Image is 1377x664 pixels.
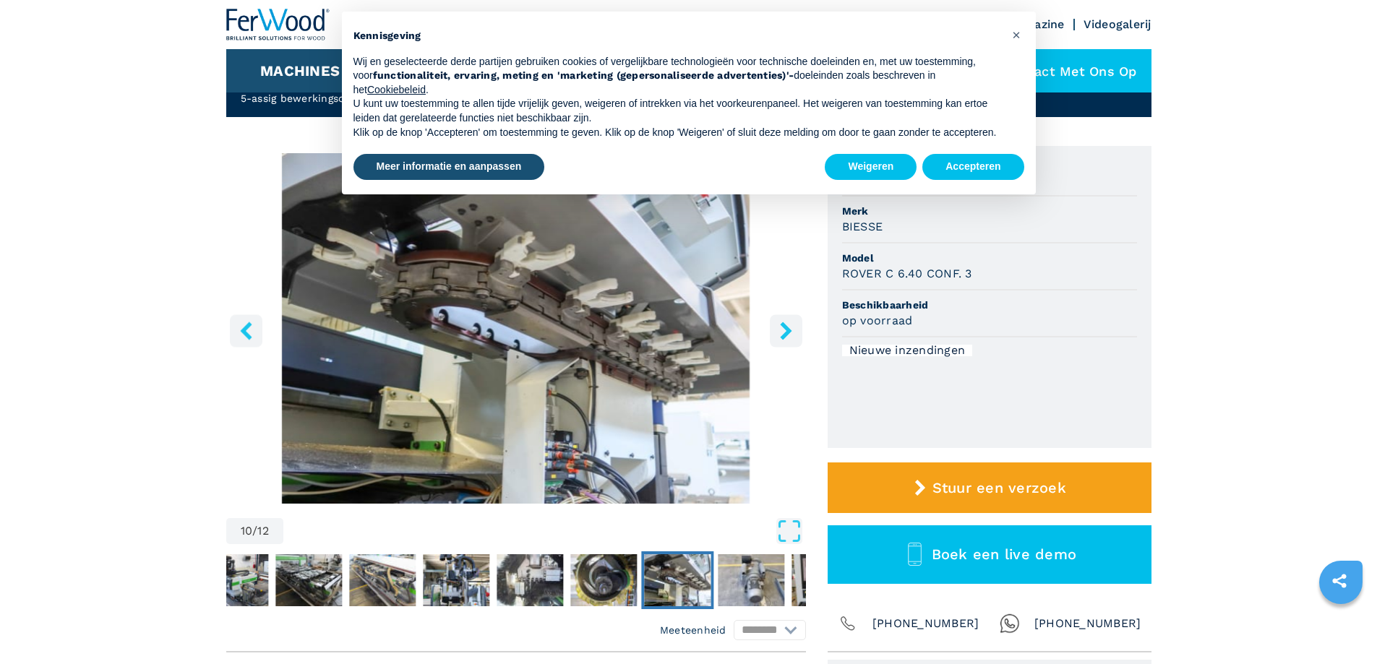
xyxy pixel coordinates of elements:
[202,554,268,606] img: 59301c8a9893ad6b595e76ce157757b2
[1005,23,1029,46] button: Sluit deze melding
[349,554,416,606] img: acc9fdce3f97cfac7115ff071b2aabb9
[945,160,1000,172] font: Accepteren
[353,126,997,138] font: Klik op de knop 'Accepteren' om toestemming te geven. Klik op de knop 'Weigeren' of sluit deze me...
[346,551,419,609] button: Ga naar dia 6
[230,314,262,347] button: linkerknop
[932,546,1077,563] font: Boek een live demo
[257,524,269,538] font: 12
[353,30,421,41] font: Kennisgeving
[1012,26,1021,43] font: ×
[838,613,858,634] img: Telefoon
[226,9,330,40] img: Ferwood
[241,92,382,104] font: 5-assig bewerkingscentrum
[641,551,713,609] button: Ga naar dia 10
[273,551,345,609] button: Ga naar dia 5
[660,624,726,636] font: Meeteenheid
[842,220,883,233] font: BIESSE
[842,299,929,311] font: Beschikbaarheid
[922,154,1024,180] button: Accepteren
[252,524,257,538] font: /
[842,205,869,217] font: Merk
[842,267,972,280] font: ROVER C 6.40 CONF. 3
[1084,17,1151,31] a: Videogalerij
[287,518,802,544] button: Volledig scherm openen
[825,154,917,180] button: Weigeren
[842,252,874,264] font: Model
[770,314,802,347] button: rechtermuisknop
[828,462,1151,513] button: Stuur een verzoek
[226,153,806,504] div: Ga naar dia 10
[353,69,936,95] font: doeleinden zoals beschreven in het
[644,554,711,606] img: 87f7c6d9146b1b1fdf06505471306194
[423,554,489,606] img: 04a15ee8541046f8d77afa9778bd4378
[1321,563,1357,599] a: sharethis
[848,160,893,172] font: Weigeren
[789,551,861,609] button: Ga naar dia 12
[367,84,426,95] a: Cookiebeleid
[199,551,271,609] button: Ga naar dia 4
[1316,599,1366,653] iframe: Kat
[241,524,253,538] font: 10
[494,551,566,609] button: Ga naar dia 8
[353,154,545,180] button: Meer informatie en aanpassen
[275,554,342,606] img: da0845342193a68bb31cf8ba158b78a8
[1034,616,1141,630] font: [PHONE_NUMBER]
[842,314,913,327] font: op voorraad
[420,551,492,609] button: Ga naar dia 7
[567,551,640,609] button: Ga naar dia 9
[570,554,637,606] img: d0d1015894810e683d9c2011e236133e
[226,153,806,504] img: BIESSE ROVER C 6.40 CONF. 3 5-assig bewerkingscentrum
[497,554,563,606] img: 38e90ef9c943dbd30fe5f4f6a34cd6fe
[1000,613,1020,634] img: WhatsApp
[426,84,429,95] font: .
[828,525,1151,584] button: Boek een live demo
[932,479,1066,496] font: Stuur een verzoek
[718,554,784,606] img: f03ab972b41c7a2c50a0834b48aadeeb
[872,616,979,630] font: [PHONE_NUMBER]
[353,56,977,82] font: Wij en geselecteerde derde partijen gebruiken cookies of vergelijkbare technologieën voor technis...
[373,69,794,81] font: functionaliteit, ervaring, meting en 'marketing (gepersonaliseerde advertenties)'-
[353,98,988,124] font: U kunt uw toestemming te allen tijde vrijelijk geven, weigeren of intrekken via het voorkeurenpan...
[792,554,858,606] img: f35c71c11c5f7bb5eacb4f965f5cd5c3
[715,551,787,609] button: Ga naar dia 11
[962,64,1137,79] font: Neem contact met ons op
[260,62,340,79] button: Machines
[377,160,522,172] font: Meer informatie en aanpassen
[849,343,966,357] font: Nieuwe inzendingen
